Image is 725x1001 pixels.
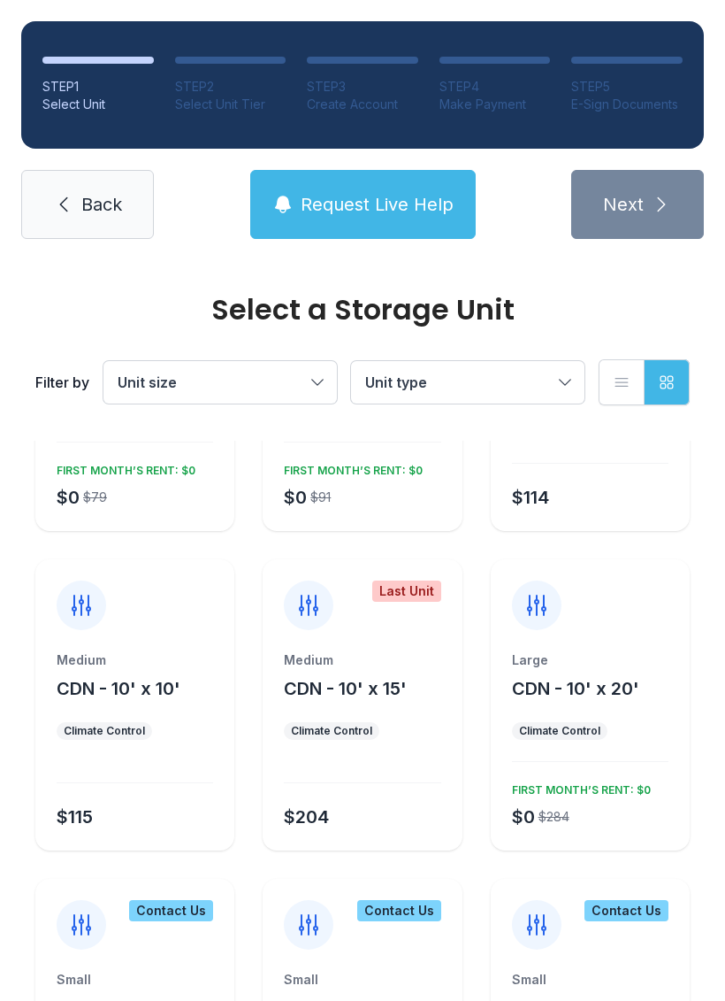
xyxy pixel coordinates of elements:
div: $204 [284,805,329,829]
div: $114 [512,485,549,510]
div: Small [512,971,668,989]
div: $284 [538,808,569,826]
div: $79 [83,489,107,506]
div: STEP 3 [307,78,418,96]
div: Contact Us [584,900,668,921]
button: CDN - 10' x 10' [57,676,180,701]
div: Large [512,651,668,669]
div: Filter by [35,372,89,393]
button: Unit size [103,361,337,404]
span: CDN - 10' x 10' [57,678,180,699]
div: $91 [310,489,331,506]
div: Medium [284,651,440,669]
span: Back [81,192,122,217]
span: Unit type [365,373,427,391]
span: Unit size [118,373,177,391]
div: STEP 4 [439,78,551,96]
div: $0 [284,485,307,510]
span: Next [603,192,644,217]
button: CDN - 10' x 20' [512,676,639,701]
div: Small [284,971,440,989]
div: Climate Control [64,724,145,738]
div: $0 [57,485,80,510]
div: Last Unit [372,581,441,602]
div: Small [57,971,213,989]
div: Contact Us [357,900,441,921]
div: STEP 1 [42,78,154,96]
div: E-Sign Documents [571,96,683,113]
div: STEP 2 [175,78,286,96]
div: $0 [512,805,535,829]
div: FIRST MONTH’S RENT: $0 [277,457,423,478]
div: Select Unit Tier [175,96,286,113]
div: FIRST MONTH’S RENT: $0 [505,776,651,797]
div: STEP 5 [571,78,683,96]
button: Unit type [351,361,584,404]
div: Select a Storage Unit [35,296,690,324]
div: $115 [57,805,93,829]
button: CDN - 10' x 15' [284,676,407,701]
div: Climate Control [519,724,600,738]
div: Medium [57,651,213,669]
span: CDN - 10' x 20' [512,678,639,699]
div: Contact Us [129,900,213,921]
div: Climate Control [291,724,372,738]
div: Select Unit [42,96,154,113]
span: Request Live Help [301,192,454,217]
div: Create Account [307,96,418,113]
span: CDN - 10' x 15' [284,678,407,699]
div: Make Payment [439,96,551,113]
div: FIRST MONTH’S RENT: $0 [50,457,195,478]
